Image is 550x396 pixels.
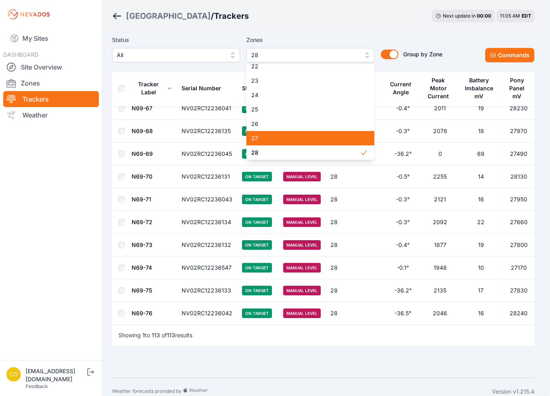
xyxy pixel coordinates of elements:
[251,149,360,157] span: 28
[246,48,374,62] button: 28
[251,50,358,60] span: 28
[251,62,360,70] span: 22
[251,120,360,128] span: 26
[251,91,360,99] span: 24
[251,77,360,85] span: 23
[251,134,360,142] span: 27
[251,105,360,113] span: 25
[246,64,374,160] div: 28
